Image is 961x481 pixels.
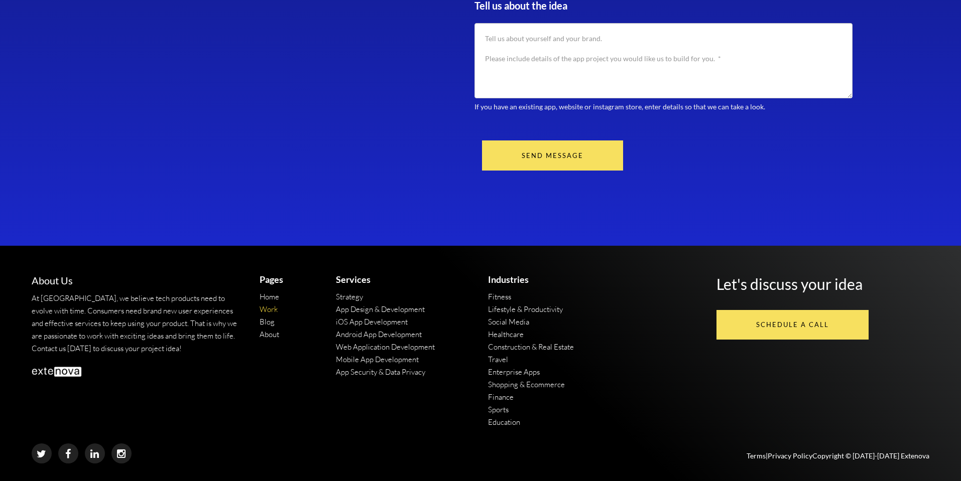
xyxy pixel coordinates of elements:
a: App Security & Data Privacy [336,367,425,377]
div: About Us [32,273,245,288]
a: Travel [488,355,508,364]
a: Services [336,274,371,285]
a: Schedule a call [716,310,869,340]
a: Mobile App Development [336,355,419,364]
a: Construction & Real Estate [488,342,574,352]
div: Copyright © [DATE]-[DATE] Extenova [328,443,937,468]
a: Strategy [336,292,363,301]
button: Send Message [482,140,623,171]
a: Lifestyle & Productivity [488,304,563,314]
a: Terms [747,451,766,460]
a: App Design & Development [336,304,425,314]
a: Pages [260,274,283,285]
a: Work [260,304,278,314]
img: Extenova [32,367,82,377]
p: If you have an existing app, website or instagram store, enter details so that we can take a look. [474,101,853,113]
a: Web Application Development [336,342,435,352]
a: Social Media [488,317,529,327]
div: Let's discuss your idea [716,273,930,295]
a: Shopping & Ecommerce [488,380,565,389]
span: | [766,451,768,460]
a: Education [488,417,520,427]
a: Industries [488,274,529,285]
a: Home [260,292,279,301]
a: Android App Development [336,330,422,339]
a: Sports [488,405,509,414]
div: At [GEOGRAPHIC_DATA], we believe tech products need to evolve with time. Consumers need brand new... [32,292,245,355]
a: About [260,330,279,339]
a: Finance [488,392,514,402]
a: Blog [260,317,275,327]
a: Privacy Policy [768,451,812,460]
a: Enterprise Apps [488,367,540,377]
a: iOS App Development [336,317,408,327]
a: Healthcare [488,330,524,339]
a: Fitness [488,292,511,301]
